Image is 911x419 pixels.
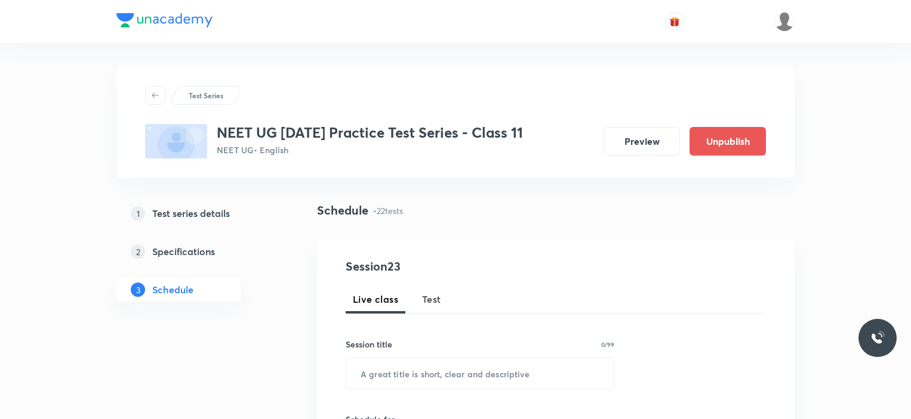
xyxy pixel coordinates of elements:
[131,283,145,297] p: 3
[774,11,795,32] img: Organic Chemistry
[665,12,684,31] button: avatar
[152,206,230,221] h5: Test series details
[317,201,368,219] h4: Schedule
[346,338,392,350] h6: Session title
[601,342,614,347] p: 0/99
[690,127,766,156] button: Unpublish
[353,292,398,306] span: Live class
[604,127,680,156] button: Preview
[870,331,885,345] img: ttu
[116,13,213,27] img: Company Logo
[131,206,145,221] p: 1
[346,257,564,275] h4: Session 23
[116,13,213,30] a: Company Logo
[131,244,145,259] p: 2
[145,124,207,159] img: fallback-thumbnail.png
[116,201,279,225] a: 1Test series details
[346,358,614,389] input: A great title is short, clear and descriptive
[116,240,279,263] a: 2Specifications
[669,16,680,27] img: avatar
[217,144,523,156] p: NEET UG • English
[152,283,193,297] h5: Schedule
[422,292,441,306] span: Test
[217,124,523,141] h3: NEET UG [DATE] Practice Test Series - Class 11
[152,244,215,259] h5: Specifications
[373,204,403,217] p: • 22 tests
[189,90,223,101] p: Test Series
